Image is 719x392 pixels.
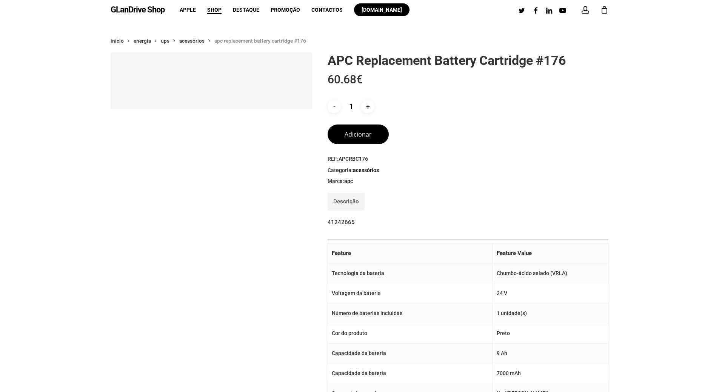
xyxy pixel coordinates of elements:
[328,155,608,163] span: REF:
[493,263,608,283] td: Chumbo-ácido selado (VRLA)
[354,7,410,12] a: [DOMAIN_NAME]
[493,343,608,363] td: 9 Ah
[111,37,124,44] a: Início
[328,52,608,68] h1: APC Replacement Battery Cartridge #176
[339,156,368,162] span: APCRBC176
[328,343,493,363] td: Capacidade da bateria
[328,73,363,86] bdi: 60.68
[356,73,363,86] span: €
[328,283,493,303] td: Voltagem da bateria
[207,7,222,13] span: Shop
[271,7,300,12] a: Promoção
[233,7,259,13] span: Destaque
[328,323,493,343] td: Cor do produto
[271,7,300,13] span: Promoção
[161,37,169,44] a: UPS
[333,193,359,211] a: Descrição
[328,363,493,383] td: Capacidade da bateria
[311,7,343,12] a: Contactos
[328,303,493,323] td: Número de baterias incluídas
[134,37,151,44] a: Energia
[207,7,222,12] a: Shop
[111,6,165,14] a: GLanDrive Shop
[328,216,608,237] p: 41242665
[328,178,608,185] span: Marca:
[214,38,306,44] span: APC Replacement Battery Cartridge #176
[328,167,608,174] span: Categoria:
[493,323,608,343] td: Preto
[328,243,493,263] th: Feature
[493,283,608,303] td: 24 V
[493,243,608,263] th: Feature Value
[362,7,402,13] span: [DOMAIN_NAME]
[493,303,608,323] td: 1 unidade(s)
[180,7,196,13] span: Apple
[328,100,341,113] input: -
[233,7,259,12] a: Destaque
[328,125,389,144] button: Adicionar
[344,178,353,184] a: APC
[342,100,360,113] input: Product quantity
[361,100,374,113] input: +
[328,263,493,283] td: Tecnologia da bateria
[353,167,379,174] a: Acessórios
[493,363,608,383] td: 7000 mAh
[179,37,205,44] a: Acessórios
[180,7,196,12] a: Apple
[311,7,343,13] span: Contactos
